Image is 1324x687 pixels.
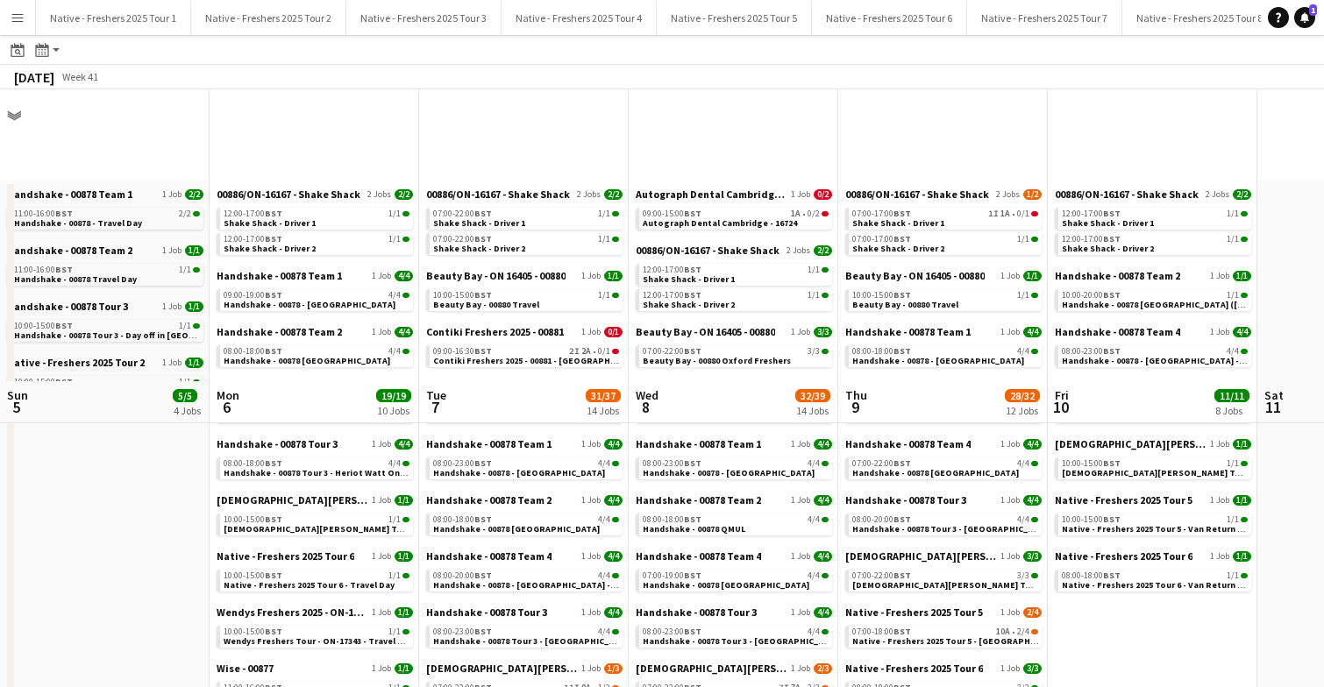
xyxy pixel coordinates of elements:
div: • [852,209,1038,218]
span: 1 Job [791,439,810,450]
span: 1 Job [162,358,182,368]
span: BST [474,345,492,357]
span: 2/2 [814,245,832,256]
a: Autograph Dental Cambridge - 167241 Job0/2 [636,188,832,201]
span: 4/4 [395,271,413,281]
span: 1 Job [581,327,601,337]
span: Handshake - 00878 Team 1 [217,269,342,282]
span: 1 Job [1000,439,1020,450]
a: Handshake - 00878 Team 11 Job4/4 [217,269,413,282]
span: Handshake - 00878 - Manchester Metropolitan University [852,355,1024,366]
a: 07:00-17:00BST1/1Shake Shack - Driver 2 [852,233,1038,253]
div: Handshake - 00878 Team 11 Job4/409:00-19:00BST4/4Handshake - 00878 - [GEOGRAPHIC_DATA] [217,269,413,325]
a: Handshake - 00878 Team 11 Job4/4 [636,437,832,450]
span: 1/1 [1233,271,1251,281]
span: 2/2 [185,189,203,200]
span: 2I [569,347,580,356]
span: 1/1 [185,358,203,368]
span: 0/2 [814,189,832,200]
div: 00886/ON-16167 - Shake Shack2 Jobs2/212:00-17:00BST1/1Shake Shack - Driver 112:00-17:00BST1/1Shak... [636,244,832,325]
span: 1I [988,209,999,218]
span: 08:00-18:00 [224,459,282,468]
span: BST [893,289,911,301]
span: BST [474,457,492,469]
span: Shake Shack - Driver 2 [1062,243,1154,254]
a: 00886/ON-16167 - Shake Shack2 Jobs2/2 [1055,188,1251,201]
div: Contiki Freshers 2025 - 008811 Job0/109:00-16:30BST2I2A•0/1Contiki Freshers 2025 - 00881 - [GEOGR... [426,325,623,381]
a: 07:00-22:00BST1/1Shake Shack - Driver 1 [433,208,619,228]
a: 08:00-23:00BST4/4Handshake - 00878 - [GEOGRAPHIC_DATA] [433,457,619,478]
span: 4/4 [1233,327,1251,337]
span: Handshake - 00878 Team 4 [845,437,971,450]
div: Handshake - 00878 Team 21 Job4/408:00-18:00BST4/4Handshake - 00878 QMUL [636,493,832,549]
span: BST [684,457,701,469]
span: BST [265,208,282,219]
a: 10:00-15:00BST1/1[DEMOGRAPHIC_DATA][PERSON_NAME] Tour 1 - 00848 - Van Return Day [1062,457,1248,478]
span: 1 Job [1210,327,1229,337]
span: 4/4 [1017,459,1029,468]
span: 0/1 [604,327,623,337]
span: 2 Jobs [996,189,1020,200]
button: Native - Freshers 2025 Tour 5 [657,1,812,35]
span: BST [55,264,73,275]
span: 2 Jobs [787,245,810,256]
span: BST [474,289,492,301]
span: 12:00-17:00 [224,235,282,244]
span: 12:00-17:00 [224,209,282,218]
span: Handshake - 00878 Team 1 [845,325,971,338]
span: 07:00-17:00 [852,209,911,218]
a: 07:00-17:00BST1I1A•0/1Shake Shack - Driver 1 [852,208,1038,228]
span: Handshake - 00878 Team 2 [1055,269,1180,282]
span: 08:00-23:00 [643,459,701,468]
a: 09:00-15:00BST1A•0/2Autograph Dental Cambridge - 16724 [643,208,829,228]
span: 1/1 [604,271,623,281]
a: 00886/ON-16167 - Shake Shack2 Jobs2/2 [426,188,623,201]
span: 1 Job [162,189,182,200]
a: Handshake - 00878 Team 11 Job4/4 [845,325,1042,338]
div: Handshake - 00878 Team 11 Job2/211:00-16:00BST2/2Handshake - 00878 - Travel Day [7,188,203,244]
a: Native - Freshers 2025 Tour 51 Job1/1 [1055,493,1251,506]
span: 2 Jobs [1206,189,1229,200]
a: 09:00-16:30BST2I2A•0/1Contiki Freshers 2025 - 00881 - [GEOGRAPHIC_DATA] [433,345,619,365]
span: 2/2 [395,189,413,200]
a: Handshake - 00878 Tour 31 Job1/1 [7,300,203,313]
span: 1/1 [185,301,203,312]
span: 1/1 [179,378,191,386]
a: 09:00-19:00BST4/4Handshake - 00878 - [GEOGRAPHIC_DATA] [224,289,409,309]
span: BST [265,233,282,244]
span: 4/4 [598,459,610,468]
span: 12:00-17:00 [643,266,701,274]
span: 08:00-23:00 [433,459,492,468]
div: [DEMOGRAPHIC_DATA][PERSON_NAME] 2025 Tour 1 - 008481 Job1/110:00-15:00BST1/1[DEMOGRAPHIC_DATA][PE... [217,493,413,549]
span: 1 Job [581,495,601,506]
span: BST [684,208,701,219]
span: 4/4 [388,459,401,468]
span: Handshake - 00878 Travel Day [14,273,137,285]
span: 2/2 [179,209,191,218]
span: 1 Job [1210,439,1229,450]
span: 2 Jobs [367,189,391,200]
span: 08:00-18:00 [224,347,282,356]
span: BST [893,233,911,244]
span: Native - Freshers 2025 Tour 2 [7,356,145,369]
span: Shake Shack - Driver 1 [643,273,735,285]
span: 1/2 [1023,189,1042,200]
a: Contiki Freshers 2025 - 008811 Job0/1 [426,325,623,338]
span: 4/4 [1017,347,1029,356]
span: Shake Shack - Driver 1 [1062,217,1154,229]
span: 1 Job [162,245,182,256]
span: BST [1103,208,1121,219]
span: 1/1 [179,322,191,330]
a: Handshake - 00878 Team 21 Job4/4 [636,493,832,506]
span: Handshake - 00878 Oxford [852,467,1019,478]
span: Handshake - 00878 - Sheffield [643,467,815,478]
a: Handshake - 00878 Team 21 Job1/1 [7,244,203,257]
a: [DEMOGRAPHIC_DATA][PERSON_NAME] 2025 Tour 1 - 008481 Job1/1 [1055,437,1251,450]
span: Shake Shack - Driver 2 [852,243,944,254]
span: 2 Jobs [577,189,601,200]
a: 12:00-17:00BST1/1Shake Shack - Driver 1 [224,208,409,228]
a: Handshake - 00878 Tour 31 Job4/4 [217,437,413,450]
span: BST [55,376,73,387]
span: Handshake - 00878 Imperial College [224,355,390,366]
span: Handshake - 00878 Tour 3 [845,493,966,506]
